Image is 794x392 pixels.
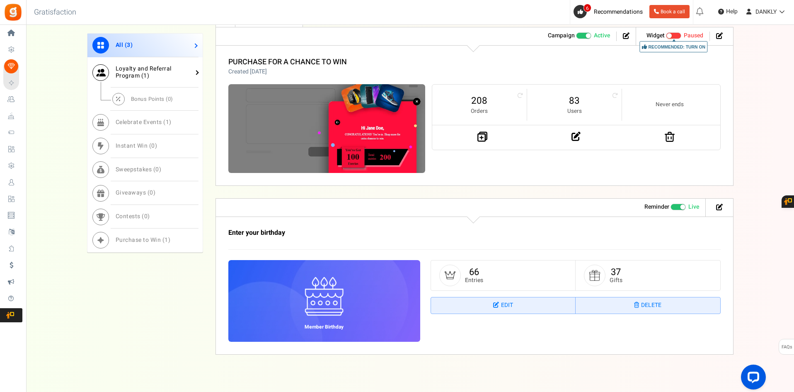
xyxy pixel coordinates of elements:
[594,32,610,40] span: Active
[646,31,665,40] strong: Widget
[168,95,171,103] span: 0
[228,56,347,68] a: PURCHASE FOR A CHANCE TO WIN
[116,212,150,221] span: Contests ( )
[144,212,148,221] span: 0
[755,7,777,16] span: DANKLY
[441,107,518,115] small: Orders
[298,324,350,330] h6: Member Birthday
[116,236,171,244] span: Purchase to Win ( )
[116,165,162,174] span: Sweepstakes ( )
[151,141,155,150] span: 0
[724,7,738,16] span: Help
[25,4,85,21] h3: Gratisfaction
[611,265,621,279] a: 37
[576,297,720,314] a: Delete
[228,68,347,76] p: Created [DATE]
[116,188,156,197] span: Giveaways ( )
[684,31,703,40] span: Paused
[649,5,690,18] a: Book a call
[610,277,622,283] small: Gifts
[4,3,22,22] img: Gratisfaction
[116,64,172,80] span: Loyalty and Referral Program ( )
[640,32,710,41] li: Widget activated
[465,277,483,283] small: Entries
[166,118,169,127] span: 1
[715,5,741,18] a: Help
[441,94,518,107] a: 208
[150,188,153,197] span: 0
[131,95,173,103] span: Bonus Points ( )
[688,203,699,211] span: Live
[127,41,131,49] span: 3
[583,4,591,12] span: 6
[228,229,622,237] h3: Enter your birthday
[431,297,576,314] a: Edit
[594,7,643,16] span: Recommendations
[644,202,669,211] strong: Reminder
[469,265,479,279] a: 66
[535,94,613,107] a: 83
[535,107,613,115] small: Users
[116,141,157,150] span: Instant Win ( )
[548,31,575,40] strong: Campaign
[574,5,646,18] a: 6 Recommendations
[781,339,792,355] span: FAQs
[630,101,709,109] small: Never ends
[143,71,147,80] span: 1
[116,118,172,127] span: Celebrate Events ( )
[165,236,168,244] span: 1
[116,41,133,49] span: All ( )
[155,165,159,174] span: 0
